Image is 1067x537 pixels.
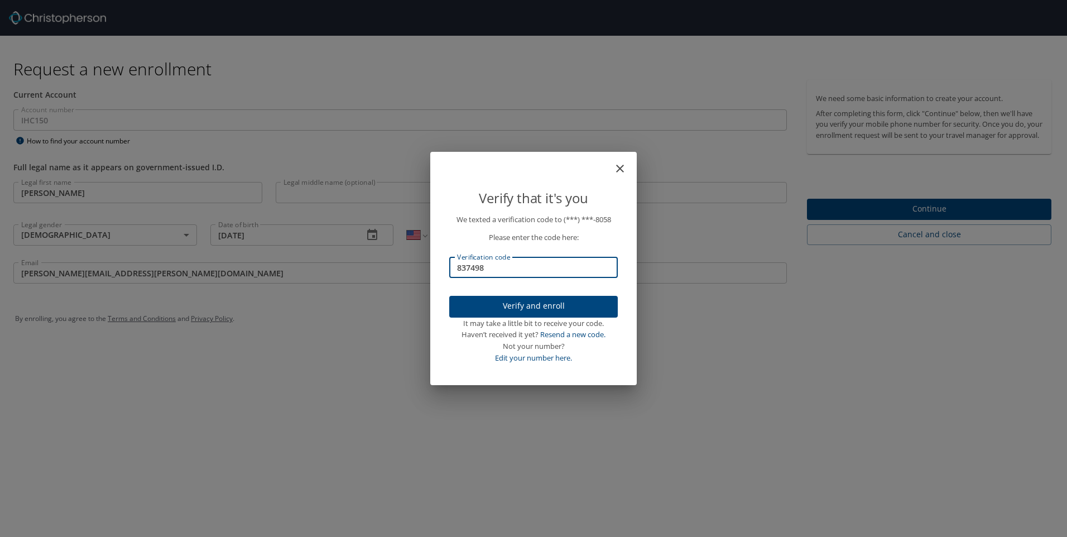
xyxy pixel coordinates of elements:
span: Verify and enroll [458,299,609,313]
button: close [619,156,632,170]
p: Verify that it's you [449,188,618,209]
a: Edit your number here. [495,353,572,363]
p: Please enter the code here: [449,232,618,243]
p: We texted a verification code to (***) ***- 8058 [449,214,618,226]
div: Not your number? [449,341,618,352]
a: Resend a new code. [540,329,605,339]
button: Verify and enroll [449,296,618,318]
div: Haven’t received it yet? [449,329,618,341]
div: It may take a little bit to receive your code. [449,318,618,329]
